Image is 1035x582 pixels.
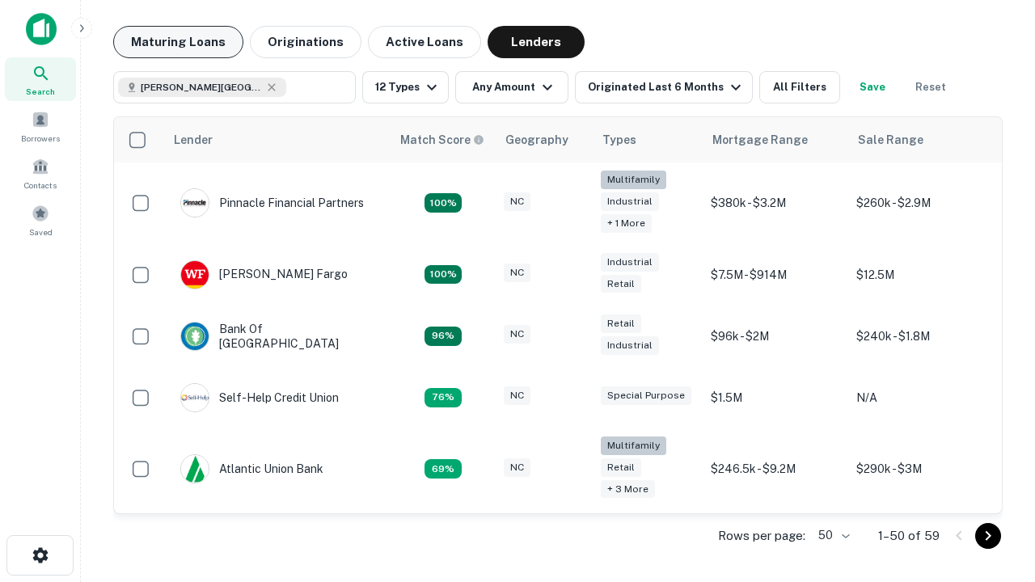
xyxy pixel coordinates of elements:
[601,275,641,293] div: Retail
[164,117,391,162] th: Lender
[575,71,753,103] button: Originated Last 6 Months
[954,401,1035,479] iframe: Chat Widget
[400,131,481,149] h6: Match Score
[181,455,209,483] img: picture
[601,171,666,189] div: Multifamily
[180,188,364,217] div: Pinnacle Financial Partners
[703,117,848,162] th: Mortgage Range
[601,480,655,499] div: + 3 more
[505,130,568,150] div: Geography
[601,436,666,455] div: Multifamily
[601,336,659,355] div: Industrial
[496,117,593,162] th: Geography
[601,192,659,211] div: Industrial
[905,71,957,103] button: Reset
[504,192,530,211] div: NC
[601,458,641,477] div: Retail
[601,314,641,333] div: Retail
[848,162,994,244] td: $260k - $2.9M
[180,383,339,412] div: Self-help Credit Union
[181,323,209,350] img: picture
[858,130,923,150] div: Sale Range
[504,325,530,344] div: NC
[593,117,703,162] th: Types
[5,57,76,101] a: Search
[703,162,848,244] td: $380k - $3.2M
[26,13,57,45] img: capitalize-icon.png
[703,244,848,306] td: $7.5M - $914M
[848,306,994,367] td: $240k - $1.8M
[703,367,848,428] td: $1.5M
[425,265,462,285] div: Matching Properties: 15, hasApolloMatch: undefined
[848,244,994,306] td: $12.5M
[425,459,462,479] div: Matching Properties: 10, hasApolloMatch: undefined
[848,367,994,428] td: N/A
[391,117,496,162] th: Capitalize uses an advanced AI algorithm to match your search with the best lender. The match sco...
[5,151,76,195] a: Contacts
[400,131,484,149] div: Capitalize uses an advanced AI algorithm to match your search with the best lender. The match sco...
[24,179,57,192] span: Contacts
[425,327,462,346] div: Matching Properties: 14, hasApolloMatch: undefined
[250,26,361,58] button: Originations
[703,428,848,510] td: $246.5k - $9.2M
[181,261,209,289] img: picture
[975,523,1001,549] button: Go to next page
[181,384,209,411] img: picture
[368,26,481,58] button: Active Loans
[362,71,449,103] button: 12 Types
[848,428,994,510] td: $290k - $3M
[718,526,805,546] p: Rows per page:
[703,306,848,367] td: $96k - $2M
[712,130,808,150] div: Mortgage Range
[759,71,840,103] button: All Filters
[174,130,213,150] div: Lender
[847,71,898,103] button: Save your search to get updates of matches that match your search criteria.
[588,78,746,97] div: Originated Last 6 Months
[601,214,652,233] div: + 1 more
[504,386,530,405] div: NC
[504,264,530,282] div: NC
[812,524,852,547] div: 50
[425,388,462,407] div: Matching Properties: 11, hasApolloMatch: undefined
[601,253,659,272] div: Industrial
[180,322,374,351] div: Bank Of [GEOGRAPHIC_DATA]
[848,117,994,162] th: Sale Range
[29,226,53,238] span: Saved
[5,104,76,148] a: Borrowers
[141,80,262,95] span: [PERSON_NAME][GEOGRAPHIC_DATA], [GEOGRAPHIC_DATA]
[878,526,940,546] p: 1–50 of 59
[488,26,585,58] button: Lenders
[425,193,462,213] div: Matching Properties: 26, hasApolloMatch: undefined
[113,26,243,58] button: Maturing Loans
[5,198,76,242] a: Saved
[601,386,691,405] div: Special Purpose
[181,189,209,217] img: picture
[180,454,323,483] div: Atlantic Union Bank
[455,71,568,103] button: Any Amount
[504,458,530,477] div: NC
[26,85,55,98] span: Search
[21,132,60,145] span: Borrowers
[602,130,636,150] div: Types
[180,260,348,289] div: [PERSON_NAME] Fargo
